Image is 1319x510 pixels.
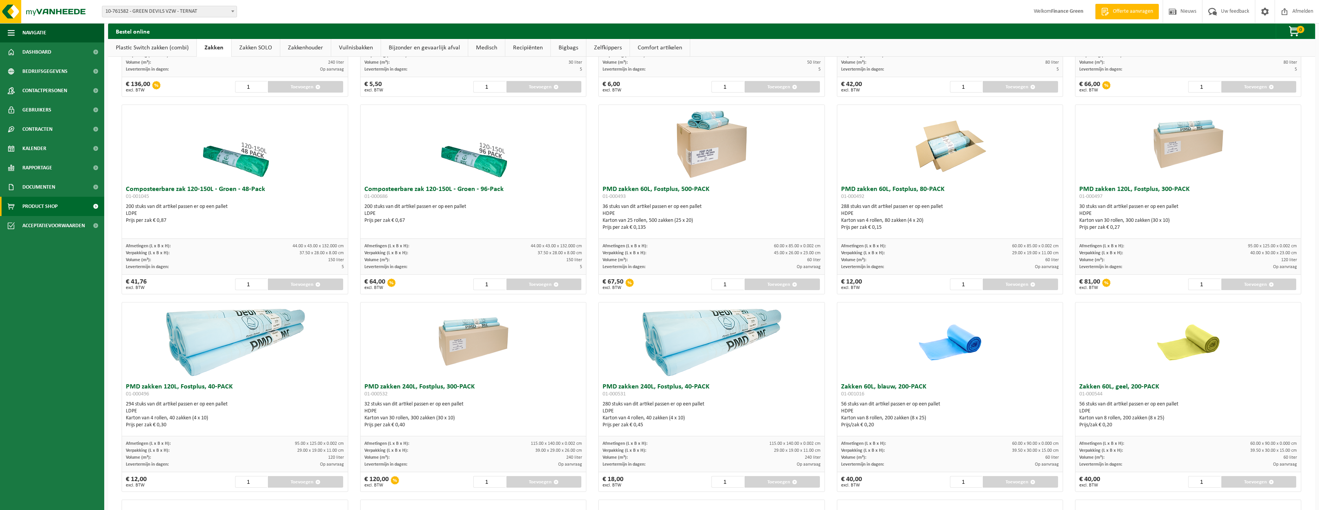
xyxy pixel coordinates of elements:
[468,39,505,57] a: Medisch
[603,285,623,290] span: excl. BTW
[126,67,169,72] span: Levertermijn in dagen:
[126,203,344,224] div: 200 stuks van dit artikel passen er op een pallet
[983,81,1058,93] button: Toevoegen
[1045,258,1059,262] span: 60 liter
[1079,383,1297,399] h3: Zakken 60L, geel, 200-PACK
[126,401,344,429] div: 294 stuks van dit artikel passen er op een pallet
[232,39,280,57] a: Zakken SOLO
[1079,224,1297,231] div: Prijs per zak € 0,27
[235,81,268,93] input: 1
[102,6,237,17] span: 10-761582 - GREEN DEVILS VZW - TERNAT
[841,194,864,199] span: 01-000492
[320,462,344,467] span: Op aanvraag
[126,194,149,199] span: 01-001045
[126,265,169,269] span: Levertermijn in dagen:
[1281,258,1297,262] span: 120 liter
[1295,67,1297,72] span: 5
[293,244,344,248] span: 44.00 x 43.00 x 132.000 cm
[711,81,744,93] input: 1
[531,441,582,446] span: 115.00 x 140.00 x 0.002 cm
[364,251,408,255] span: Verpakking (L x B x H):
[603,258,628,262] span: Volume (m³):
[364,194,388,199] span: 01-000686
[841,462,884,467] span: Levertermijn in dagen:
[505,39,550,57] a: Recipiënten
[551,39,586,57] a: Bigbags
[569,60,582,65] span: 30 liter
[1079,265,1122,269] span: Levertermijn in dagen:
[1276,24,1314,39] button: 0
[1250,441,1297,446] span: 60.00 x 90.00 x 0.000 cm
[22,216,85,235] span: Acceptatievoorwaarden
[807,60,821,65] span: 50 liter
[506,476,582,488] button: Toevoegen
[1079,186,1297,201] h3: PMD zakken 120L, Fostplus, 300-PACK
[1079,483,1100,488] span: excl. BTW
[126,244,171,248] span: Afmetingen (L x B x H):
[603,210,821,217] div: HDPE
[841,67,884,72] span: Levertermijn in dagen:
[126,462,169,467] span: Levertermijn in dagen:
[364,203,582,224] div: 200 stuks van dit artikel passen er op een pallet
[126,383,344,399] h3: PMD zakken 120L, Fostplus, 40-PACK
[603,455,628,460] span: Volume (m³):
[1079,258,1104,262] span: Volume (m³):
[126,279,147,290] div: € 41,76
[1079,67,1122,72] span: Levertermijn in dagen:
[841,210,1059,217] div: HDPE
[506,279,582,290] button: Toevoegen
[108,39,196,57] a: Plastic Switch zakken (combi)
[841,186,1059,201] h3: PMD zakken 60L, Fostplus, 80-PACK
[1248,244,1297,248] span: 95.00 x 125.00 x 0.002 cm
[435,105,512,182] img: 01-000686
[364,408,582,415] div: HDPE
[435,302,512,380] img: 01-000532
[1188,81,1221,93] input: 1
[1095,4,1159,19] a: Offerte aanvragen
[603,60,628,65] span: Volume (m³):
[22,81,67,100] span: Contactpersonen
[797,265,821,269] span: Op aanvraag
[1079,203,1297,231] div: 30 stuks van dit artikel passen er op een pallet
[1079,441,1124,446] span: Afmetingen (L x B x H):
[1079,476,1100,488] div: € 40,00
[566,258,582,262] span: 150 liter
[634,302,789,380] img: 01-000531
[745,279,820,290] button: Toevoegen
[950,476,982,488] input: 1
[364,279,385,290] div: € 64,00
[126,483,147,488] span: excl. BTW
[531,244,582,248] span: 44.00 x 43.00 x 132.000 cm
[364,217,582,224] div: Prijs per zak € 0,67
[1079,217,1297,224] div: Karton van 30 rollen, 300 zakken (30 x 10)
[364,415,582,422] div: Karton van 30 rollen, 300 zakken (30 x 10)
[158,302,312,380] img: 01-000496
[603,224,821,231] div: Prijs per zak € 0,135
[1188,279,1221,290] input: 1
[126,448,169,453] span: Verpakking (L x B x H):
[1012,244,1059,248] span: 60.00 x 85.00 x 0.002 cm
[603,251,646,255] span: Verpakking (L x B x H):
[126,285,147,290] span: excl. BTW
[126,408,344,415] div: LDPE
[1079,415,1297,422] div: Karton van 8 rollen, 200 zakken (8 x 25)
[126,81,150,93] div: € 136,00
[364,67,407,72] span: Levertermijn in dagen:
[603,448,646,453] span: Verpakking (L x B x H):
[818,67,821,72] span: 5
[364,210,582,217] div: LDPE
[126,415,344,422] div: Karton van 4 rollen, 40 zakken (4 x 10)
[603,194,626,199] span: 01-000493
[108,24,157,39] h2: Bestel online
[1035,265,1059,269] span: Op aanvraag
[1079,285,1100,290] span: excl. BTW
[1221,81,1297,93] button: Toevoegen
[364,186,582,201] h3: Composteerbare zak 120-150L - Groen - 96-Pack
[126,258,151,262] span: Volume (m³):
[983,279,1058,290] button: Toevoegen
[22,139,46,158] span: Kalender
[841,391,864,397] span: 01-001016
[1079,210,1297,217] div: HDPE
[1297,26,1304,33] span: 0
[22,42,51,62] span: Dashboard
